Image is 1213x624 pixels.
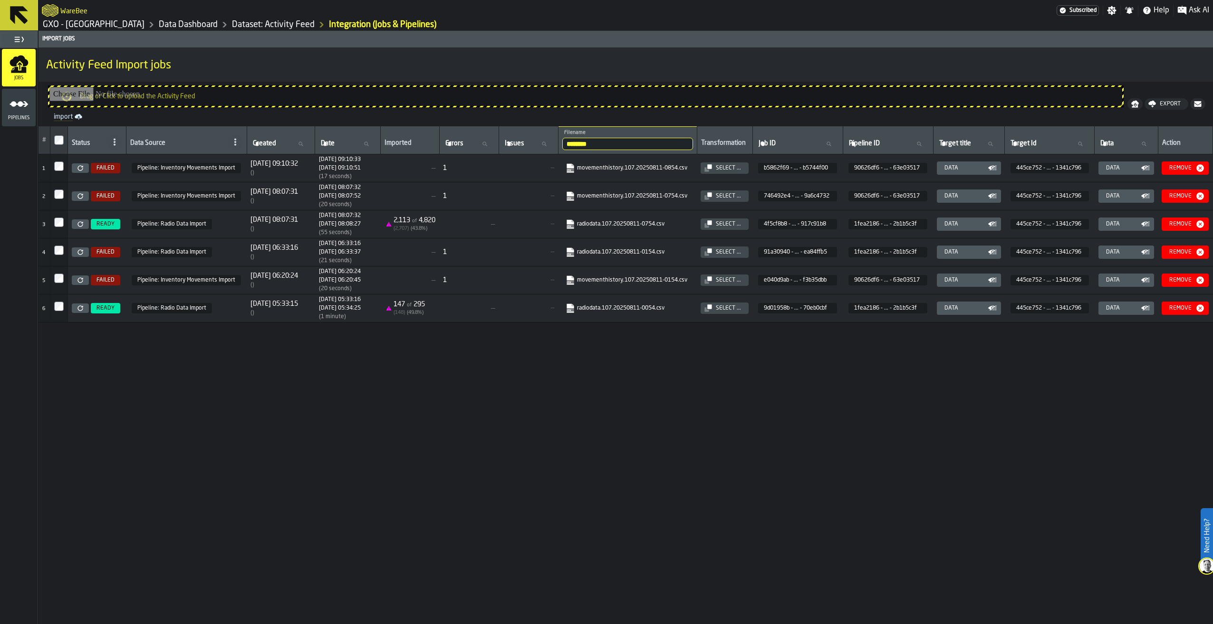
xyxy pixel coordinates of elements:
[502,165,554,171] span: —
[250,272,298,280] span: [DATE] 06:20:24
[1098,246,1155,259] button: button-Data
[96,221,115,227] span: READY
[54,246,64,255] label: InputCheckbox-label-react-aria1617171529-:r3g:
[443,192,495,200] div: 1
[251,138,311,150] input: label
[505,140,524,147] span: label
[937,161,1001,175] button: button-Data
[42,19,626,30] nav: Breadcrumb
[319,201,361,208] div: Import duration (start to completion)
[854,221,920,227] span: 1fea2186 - ... - 2b1b5c3f
[54,189,64,199] input: InputCheckbox-label-react-aria1617171529-:r3e:
[2,33,36,46] label: button-toggle-Toggle Full Menu
[54,274,64,283] input: InputCheckbox-label-react-aria1617171529-:r3h:
[502,305,554,312] span: —
[566,163,687,173] a: link-to-https://import.app.warebee.com/b5862f69-e00a-4c37-9771-ba18b5744f00/input/input.csv?X-Amz...
[1098,274,1155,287] button: button-Data
[564,217,691,231] span: radiodata.107.20250811-0754.csv
[319,165,361,171] div: Completed at 1754899851015
[443,164,495,172] div: 1
[443,304,495,312] span: —
[503,138,554,150] input: label
[1162,302,1209,315] button: button-Remove
[1165,165,1195,171] div: Remove
[319,249,361,255] div: Completed at 1754890417838
[764,277,829,284] span: e040d9ab - ... - f3b35dbb
[564,274,691,287] span: movementhistory.107.20250811-0154.csv
[759,140,776,147] span: label
[250,282,298,288] div: Time between creation and start (import delay / Re-Import)
[384,192,435,200] span: —
[54,217,64,227] input: InputCheckbox-label-react-aria1617171529-:r3f:
[132,275,241,285] span: 90626df6-53e3-4e8c-9087-c7b663e03517
[1145,98,1188,110] button: button-Export
[564,161,691,175] span: movementhistory.107.20250811-0854.csv
[1011,303,1089,313] span: 445ce752-e80d-45b9-a301-b2db1341c796
[701,139,749,149] div: Transformation
[250,310,298,316] div: Time between creation and start (import delay / Re-Import)
[42,166,45,171] span: 1
[319,156,361,163] div: Started at 1754899833111
[54,161,64,171] label: InputCheckbox-label-react-aria1617171529-:r3d:
[2,76,36,81] span: Jobs
[712,277,745,284] div: Select ...
[384,276,435,284] span: —
[1162,217,1209,231] button: button-Remove
[566,275,687,285] a: link-to-https://import.app.warebee.com/e040d9ab-c4fc-4638-b336-c878f3b35dbb/input/input.csv?X-Amz...
[132,219,212,229] span: 1fea2186-e0db-438f-b56d-c5802b1b5c3f
[1165,193,1195,199] div: Remove
[764,249,829,255] span: 91a30940 - ... - ea84ffb5
[1162,274,1209,287] button: button-Remove
[937,217,1001,231] button: button-Data
[319,268,361,275] div: Started at 1754889624911
[566,303,687,313] a: link-to-https://import.app.warebee.com/9d01958b-3424-4ace-ac6b-a72470eb0cbf/input/input.csv?X-Amz...
[96,305,115,312] span: READY
[319,173,361,180] div: Import duration (start to completion)
[1102,193,1141,199] div: Data
[1174,5,1213,16] label: button-toggle-Ask AI
[854,165,920,171] span: 90626df6 - ... - 63e03517
[96,277,115,284] span: FAILED
[412,218,417,224] span: of
[319,212,361,219] div: Started at 1754896052039
[250,198,298,204] div: Time between creation and start (import delay / Re-Import)
[42,306,45,312] span: 6
[250,216,298,224] span: [DATE] 08:07:31
[394,226,409,231] span: ( 2,707 )
[96,165,115,171] span: FAILED
[1156,101,1184,107] div: Export
[50,111,1122,123] a: link-to-/wh/i/ae0cd702-8cb1-4091-b3be-0aee77957c79/import/activity/
[1011,191,1089,201] span: 445ce752-e80d-45b9-a301-b2db1341c796
[250,244,298,252] span: [DATE] 06:33:16
[385,139,435,149] div: Imported
[701,303,749,314] button: button-Select ...
[319,221,361,227] div: Completed at 1754896107477
[319,229,361,236] div: Import duration (start to completion)
[250,170,298,176] div: Time between creation and start (import delay / Re-Import)
[502,277,554,284] span: —
[132,191,241,201] span: 90626df6-53e3-4e8c-9087-c7b663e03517
[42,250,45,255] span: 4
[564,130,586,136] span: label
[1190,98,1205,110] button: button-
[49,87,1122,106] input: Drag or Click to upload the Activity Feed
[319,313,361,320] div: Import duration (start to completion)
[562,138,693,150] input: label
[1165,221,1195,227] div: Remove
[319,257,361,264] div: Import duration (start to completion)
[2,115,36,121] span: Pipelines
[1011,140,1037,147] span: label
[384,248,435,256] span: —
[854,249,920,255] span: 1fea2186 - ... - 2b1b5c3f
[701,218,749,230] button: button-Select ...
[758,303,837,313] span: 9d01958b-3424-4ace-ac6b-a72470eb0cbf
[758,191,837,201] span: 746492e4-319f-4a49-9f6b-8c9c9a6c4732
[1162,139,1209,149] div: Action
[764,221,829,227] span: 4f5cf8b8 - ... - 917c91b8
[443,220,495,228] span: —
[1127,98,1143,110] button: button-
[232,19,315,30] a: link-to-/wh/i/ae0cd702-8cb1-4091-b3be-0aee77957c79/data/activity
[132,163,241,173] span: 90626df6-53e3-4e8c-9087-c7b663e03517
